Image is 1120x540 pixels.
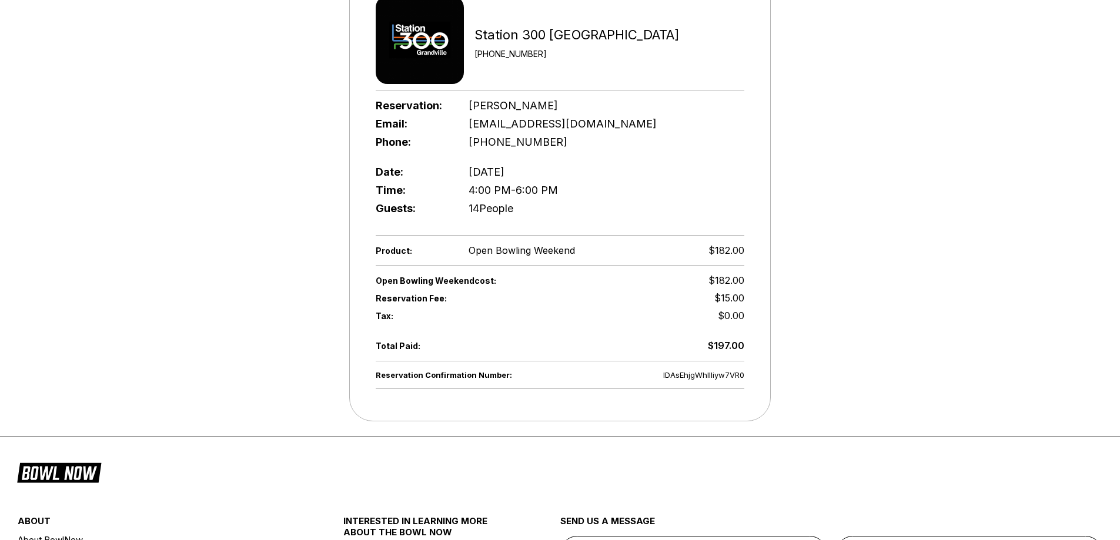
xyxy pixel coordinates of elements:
span: $182.00 [708,274,744,286]
span: Open Bowling Weekend [469,244,575,256]
span: $182.00 [708,244,744,256]
span: Reservation: [376,99,449,112]
div: [PHONE_NUMBER] [474,49,679,59]
span: 4:00 PM - 6:00 PM [469,184,558,196]
span: Total Paid: [376,341,449,351]
span: Reservation Fee: [376,293,560,303]
span: Email: [376,118,449,130]
span: 14 People [469,202,513,214]
div: send us a message [560,515,1103,536]
span: lDAsEhjgWhlIliyw7VR0 [663,370,744,380]
div: $197.00 [708,339,744,352]
span: [EMAIL_ADDRESS][DOMAIN_NAME] [469,118,657,130]
span: Tax: [376,311,449,321]
span: Time: [376,184,449,196]
div: Station 300 [GEOGRAPHIC_DATA] [474,27,679,43]
span: [PERSON_NAME] [469,99,558,112]
span: $0.00 [718,310,744,321]
span: [PHONE_NUMBER] [469,136,567,148]
span: Phone: [376,136,449,148]
div: about [18,515,289,532]
span: Open Bowling Weekend cost: [376,276,560,286]
span: $15.00 [714,292,744,304]
span: Guests: [376,202,449,214]
span: Reservation Confirmation Number: [376,370,560,380]
span: [DATE] [469,166,504,178]
span: Product: [376,246,449,256]
span: Date: [376,166,449,178]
